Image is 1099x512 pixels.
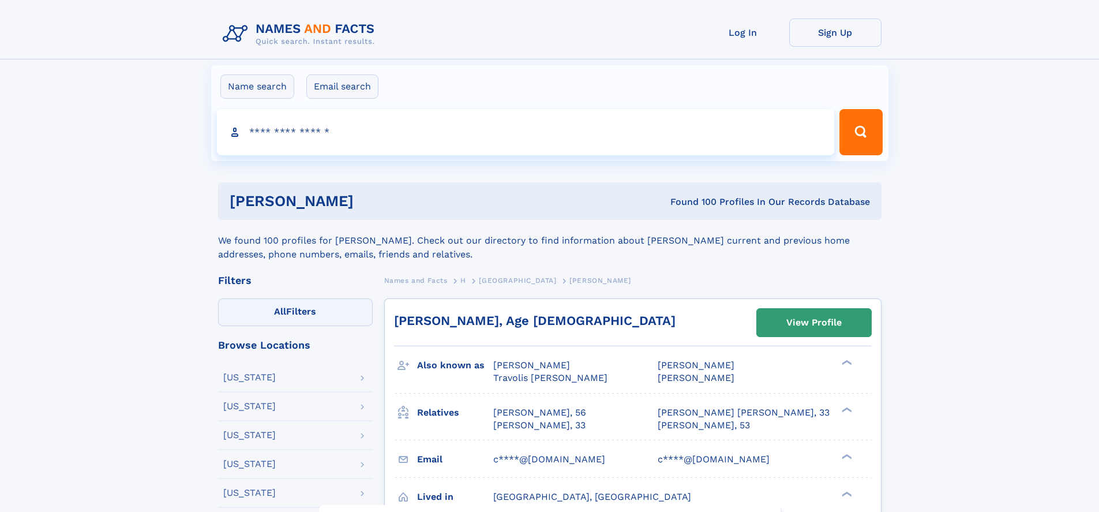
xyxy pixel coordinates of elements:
[223,459,276,469] div: [US_STATE]
[512,196,870,208] div: Found 100 Profiles In Our Records Database
[658,419,750,432] a: [PERSON_NAME], 53
[493,360,570,371] span: [PERSON_NAME]
[417,450,493,469] h3: Email
[417,403,493,423] h3: Relatives
[217,109,835,155] input: search input
[658,372,734,383] span: [PERSON_NAME]
[493,372,607,383] span: Travolis [PERSON_NAME]
[274,306,286,317] span: All
[218,298,373,326] label: Filters
[223,373,276,382] div: [US_STATE]
[384,273,448,287] a: Names and Facts
[839,406,853,413] div: ❯
[223,402,276,411] div: [US_STATE]
[757,309,871,337] a: View Profile
[839,109,882,155] button: Search Button
[658,406,830,419] a: [PERSON_NAME] [PERSON_NAME], 33
[460,276,466,285] span: H
[218,340,373,350] div: Browse Locations
[493,419,586,432] a: [PERSON_NAME], 33
[839,359,853,367] div: ❯
[218,18,384,50] img: Logo Names and Facts
[230,194,512,208] h1: [PERSON_NAME]
[839,490,853,498] div: ❯
[306,74,378,99] label: Email search
[569,276,631,285] span: [PERSON_NAME]
[697,18,789,47] a: Log In
[417,356,493,375] h3: Also known as
[479,276,556,285] span: [GEOGRAPHIC_DATA]
[394,313,676,328] a: [PERSON_NAME], Age [DEMOGRAPHIC_DATA]
[493,406,586,419] a: [PERSON_NAME], 56
[223,488,276,498] div: [US_STATE]
[417,487,493,507] h3: Lived in
[220,74,294,99] label: Name search
[786,309,842,336] div: View Profile
[218,220,882,261] div: We found 100 profiles for [PERSON_NAME]. Check out our directory to find information about [PERSO...
[479,273,556,287] a: [GEOGRAPHIC_DATA]
[493,491,691,502] span: [GEOGRAPHIC_DATA], [GEOGRAPHIC_DATA]
[218,275,373,286] div: Filters
[460,273,466,287] a: H
[658,360,734,371] span: [PERSON_NAME]
[223,431,276,440] div: [US_STATE]
[839,453,853,460] div: ❯
[789,18,882,47] a: Sign Up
